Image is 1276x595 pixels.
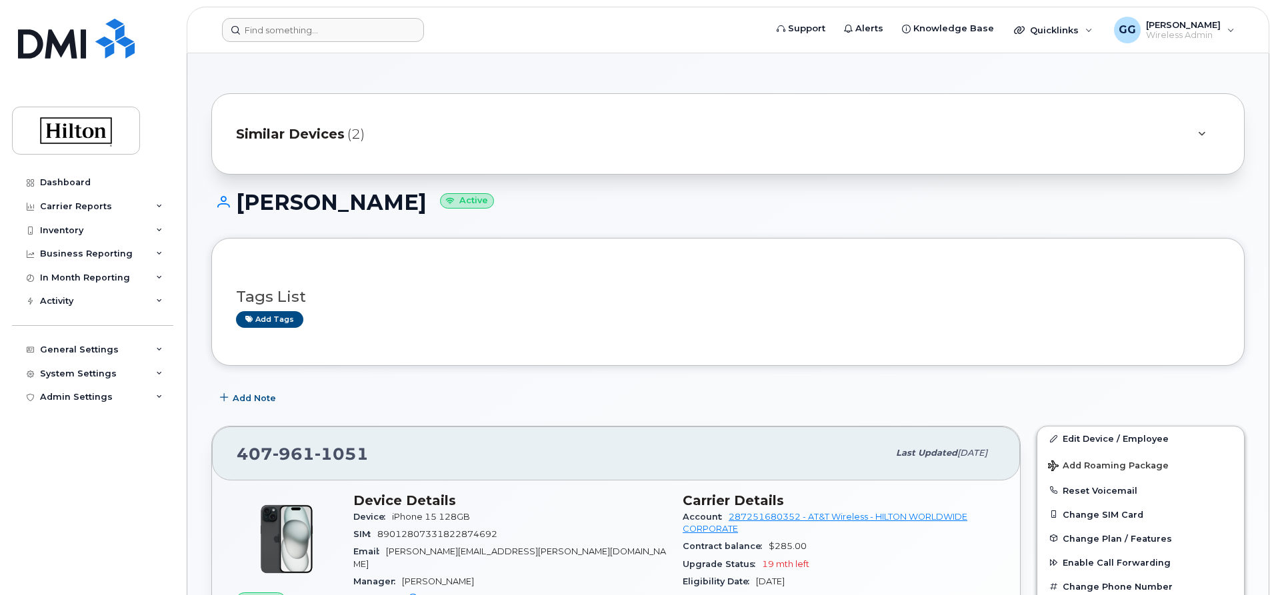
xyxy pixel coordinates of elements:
img: iPhone_15_Black.png [247,499,327,579]
span: Eligibility Date [683,576,756,586]
span: [DATE] [756,576,785,586]
span: Contract balance [683,541,769,551]
span: Add Roaming Package [1048,460,1169,473]
span: (2) [347,125,365,144]
span: SIM [353,529,377,539]
h3: Device Details [353,492,667,508]
span: Email [353,546,386,556]
button: Add Roaming Package [1037,451,1244,478]
span: 407 [237,444,369,464]
span: iPhone 15 128GB [392,512,470,522]
span: [DATE] [957,448,987,458]
button: Change SIM Card [1037,502,1244,526]
h3: Tags List [236,289,1220,305]
span: Last updated [896,448,957,458]
span: Add Note [233,392,276,404]
span: Manager [353,576,402,586]
span: 89012807331822874692 [377,529,497,539]
a: 287251680352 - AT&T Wireless - HILTON WORLDWIDE CORPORATE [683,512,967,534]
button: Change Plan / Features [1037,526,1244,550]
span: Similar Devices [236,125,345,144]
button: Enable Call Forwarding [1037,550,1244,574]
span: $285.00 [769,541,807,551]
span: Enable Call Forwarding [1063,558,1171,568]
span: [PERSON_NAME][EMAIL_ADDRESS][PERSON_NAME][DOMAIN_NAME] [353,546,666,568]
span: 19 mth left [762,559,809,569]
span: 961 [273,444,315,464]
span: 1051 [315,444,369,464]
span: Change Plan / Features [1063,533,1172,543]
span: [PERSON_NAME] [402,576,474,586]
h3: Carrier Details [683,492,996,508]
span: Upgrade Status [683,559,762,569]
a: Add tags [236,311,303,328]
button: Add Note [211,386,287,410]
h1: [PERSON_NAME] [211,191,1245,214]
button: Reset Voicemail [1037,478,1244,502]
a: Edit Device / Employee [1037,426,1244,450]
span: Account [683,512,729,522]
span: Device [353,512,392,522]
iframe: Messenger Launcher [1218,537,1266,585]
small: Active [440,193,494,209]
